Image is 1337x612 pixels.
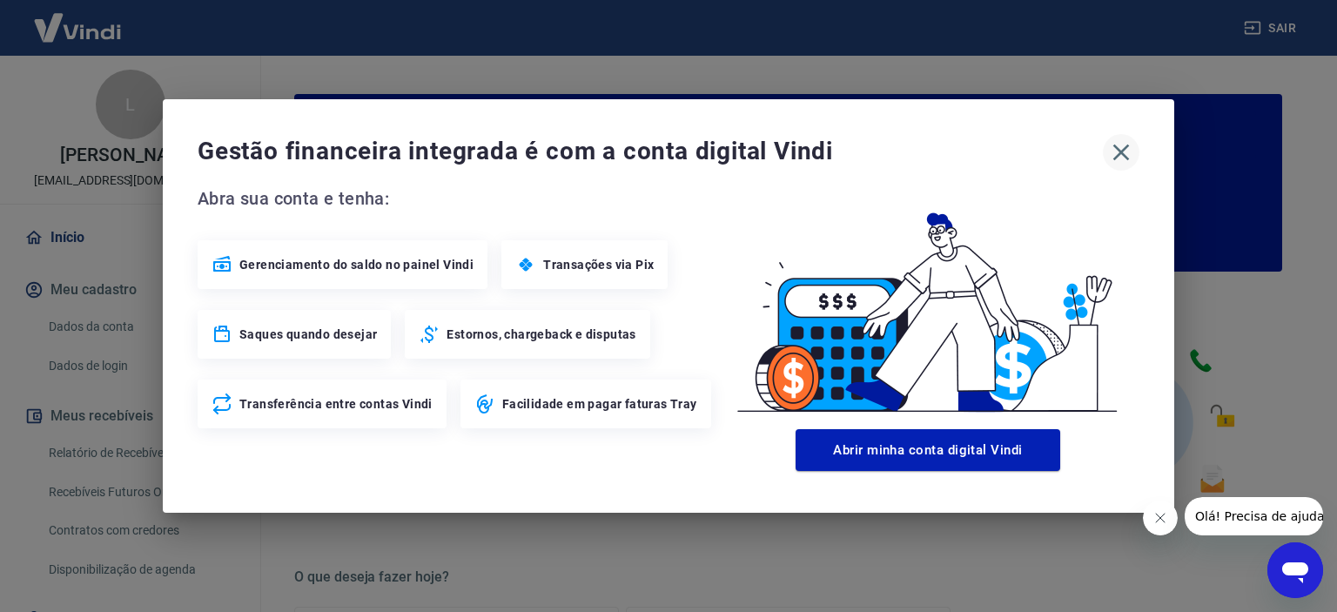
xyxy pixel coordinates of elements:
[239,256,474,273] span: Gerenciamento do saldo no painel Vindi
[716,185,1139,422] img: Good Billing
[502,395,697,413] span: Facilidade em pagar faturas Tray
[1143,501,1178,535] iframe: Fechar mensagem
[239,326,377,343] span: Saques quando desejar
[10,12,146,26] span: Olá! Precisa de ajuda?
[543,256,654,273] span: Transações via Pix
[198,134,1103,169] span: Gestão financeira integrada é com a conta digital Vindi
[796,429,1060,471] button: Abrir minha conta digital Vindi
[1185,497,1323,535] iframe: Mensagem da empresa
[1267,542,1323,598] iframe: Botão para abrir a janela de mensagens
[239,395,433,413] span: Transferência entre contas Vindi
[198,185,716,212] span: Abra sua conta e tenha:
[447,326,635,343] span: Estornos, chargeback e disputas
